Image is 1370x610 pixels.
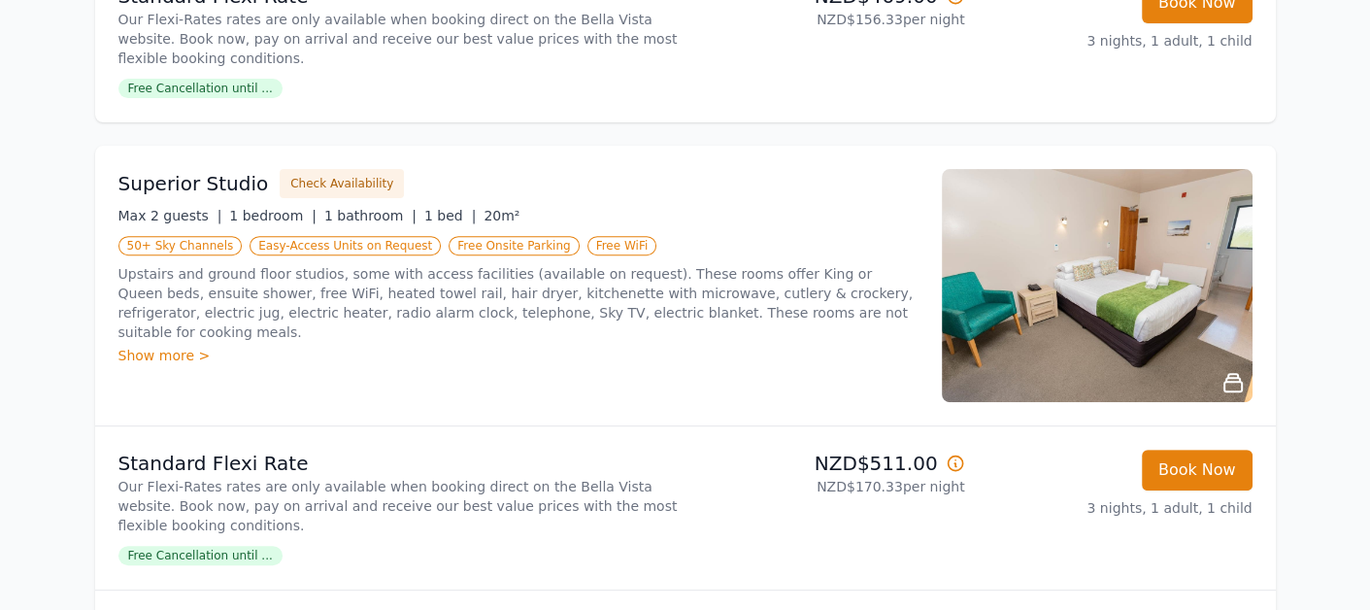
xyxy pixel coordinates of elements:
p: Standard Flexi Rate [118,450,678,477]
p: Upstairs and ground floor studios, some with access facilities (available on request). These room... [118,264,919,342]
span: 1 bathroom | [324,208,417,223]
p: NZD$170.33 per night [693,477,965,496]
button: Check Availability [280,169,404,198]
p: NZD$156.33 per night [693,10,965,29]
span: 20m² [484,208,519,223]
span: 50+ Sky Channels [118,236,243,255]
p: 3 nights, 1 adult, 1 child [981,31,1253,51]
span: Easy-Access Units on Request [250,236,441,255]
span: Free Onsite Parking [449,236,579,255]
span: 1 bed | [424,208,476,223]
button: Book Now [1142,450,1253,491]
p: NZD$511.00 [693,450,965,477]
span: Max 2 guests | [118,208,222,223]
span: Free WiFi [587,236,657,255]
p: Our Flexi-Rates rates are only available when booking direct on the Bella Vista website. Book now... [118,10,678,68]
div: Show more > [118,346,919,365]
span: Free Cancellation until ... [118,79,283,98]
p: Our Flexi-Rates rates are only available when booking direct on the Bella Vista website. Book now... [118,477,678,535]
p: 3 nights, 1 adult, 1 child [981,498,1253,518]
span: Free Cancellation until ... [118,546,283,565]
h3: Superior Studio [118,170,269,197]
span: 1 bedroom | [229,208,317,223]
